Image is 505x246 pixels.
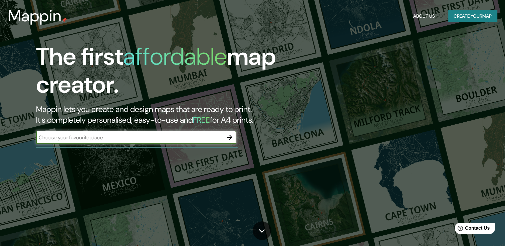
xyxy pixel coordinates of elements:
[8,7,62,25] h3: Mappin
[36,134,223,141] input: Choose your favourite place
[446,220,498,239] iframe: Help widget launcher
[36,104,289,125] h2: Mappin lets you create and design maps that are ready to print. It's completely personalised, eas...
[36,43,289,104] h1: The first map creator.
[62,17,67,23] img: mappin-pin
[123,41,227,72] h1: affordable
[448,10,497,22] button: Create yourmap
[411,10,438,22] button: About Us
[193,115,210,125] h5: FREE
